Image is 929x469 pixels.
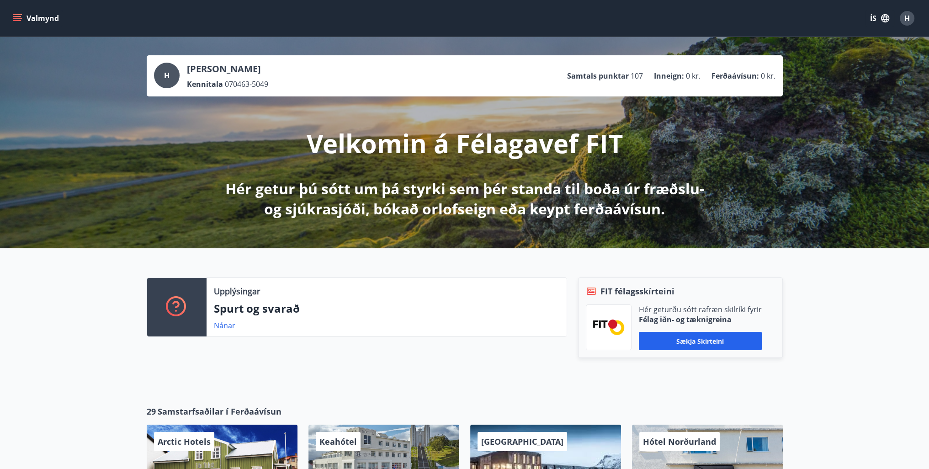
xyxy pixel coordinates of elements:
span: FIT félagsskírteini [600,285,674,297]
p: Spurt og svarað [214,301,559,316]
a: Nánar [214,320,235,330]
span: 0 kr. [686,71,701,81]
p: Kennitala [187,79,223,89]
p: Hér getur þú sótt um þá styrki sem þér standa til boða úr fræðslu- og sjúkrasjóði, bókað orlofsei... [223,179,706,219]
button: H [896,7,918,29]
p: Ferðaávísun : [711,71,759,81]
span: H [164,70,170,80]
p: Velkomin á Félagavef FIT [307,126,623,160]
button: Sækja skírteini [639,332,762,350]
span: 070463-5049 [225,79,268,89]
span: 107 [631,71,643,81]
button: ÍS [865,10,894,27]
span: Arctic Hotels [158,436,211,447]
span: Samstarfsaðilar í Ferðaávísun [158,405,281,417]
p: Samtals punktar [567,71,629,81]
span: Keahótel [319,436,357,447]
span: H [904,13,910,23]
img: FPQVkF9lTnNbbaRSFyT17YYeljoOGk5m51IhT0bO.png [593,320,624,335]
p: Inneign : [654,71,684,81]
p: Upplýsingar [214,285,260,297]
span: Hótel Norðurland [643,436,716,447]
button: menu [11,10,63,27]
p: [PERSON_NAME] [187,63,268,75]
span: [GEOGRAPHIC_DATA] [481,436,563,447]
p: Félag iðn- og tæknigreina [639,314,762,325]
p: Hér geturðu sótt rafræn skilríki fyrir [639,304,762,314]
span: 0 kr. [761,71,775,81]
span: 29 [147,405,156,417]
